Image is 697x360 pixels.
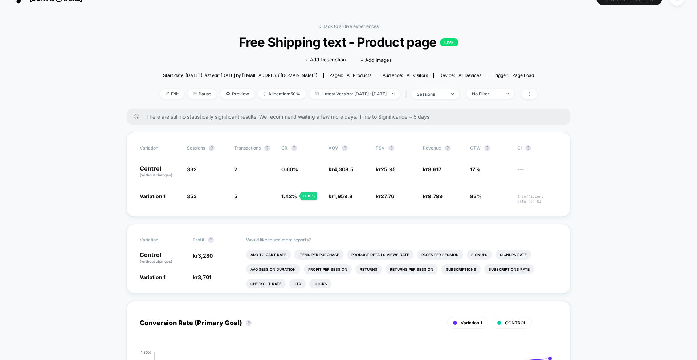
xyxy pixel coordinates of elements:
li: Returns [355,264,382,274]
span: 3,701 [198,274,211,280]
span: + Add Description [305,56,346,64]
span: 4,308.5 [334,166,354,172]
div: Audience: [383,73,428,78]
li: Items Per Purchase [294,250,343,260]
span: 9,799 [428,193,443,199]
span: Revenue [423,145,441,151]
p: LIVE [440,38,458,46]
li: Pages Per Session [417,250,463,260]
span: + Add Images [360,57,392,63]
span: 5 [234,193,237,199]
div: + 135 % [300,192,317,200]
span: Device: [433,73,487,78]
span: 353 [187,193,197,199]
li: Subscriptions [441,264,481,274]
span: Variation 1 [140,274,166,280]
span: 1.42 % [281,193,297,199]
span: OTW [470,145,510,151]
img: rebalance [264,92,266,96]
span: --- [517,167,557,178]
li: Subscriptions Rate [484,264,534,274]
span: There are still no statistically significant results. We recommend waiting a few more days . Time... [146,114,556,120]
span: kr [423,193,443,199]
a: < Back to all live experiences [318,24,379,29]
span: (without changes) [140,173,172,177]
span: CI [517,145,557,151]
p: Would like to see more reports? [246,237,558,242]
li: Signups [467,250,492,260]
span: 27.76 [381,193,394,199]
img: end [506,93,509,94]
img: end [392,93,395,94]
button: ? [246,320,252,326]
span: 25.95 [381,166,396,172]
span: 2 [234,166,237,172]
span: Variation 1 [140,193,166,199]
img: end [451,93,454,95]
span: Sessions [187,145,205,151]
span: Preview [220,89,254,99]
tspan: 1.80% [141,350,151,354]
span: kr [329,166,354,172]
span: Transactions [234,145,261,151]
button: ? [208,237,214,243]
span: CR [281,145,288,151]
button: ? [264,145,270,151]
span: all products [347,73,371,78]
p: Control [140,165,180,178]
button: ? [525,145,531,151]
span: 1,959.8 [334,193,352,199]
span: kr [329,193,352,199]
span: Free Shipping text - Product page [179,34,518,50]
span: all devices [458,73,481,78]
span: 17% [470,166,480,172]
button: ? [291,145,297,151]
span: Allocation: 50% [258,89,306,99]
span: Variation 1 [461,320,482,326]
span: 83% [470,193,482,199]
span: AOV [329,145,338,151]
img: end [193,92,197,95]
img: calendar [315,92,319,95]
span: 0.60 % [281,166,298,172]
li: Avg Session Duration [246,264,300,274]
span: (without changes) [140,259,172,263]
li: Signups Rate [496,250,531,260]
div: Trigger: [493,73,534,78]
span: kr [423,166,441,172]
li: Profit Per Session [304,264,352,274]
span: | [404,89,411,99]
span: PSV [376,145,385,151]
div: sessions [417,91,446,97]
span: All Visitors [407,73,428,78]
li: Checkout Rate [246,279,286,289]
button: ? [209,145,215,151]
span: kr [193,253,213,259]
span: 3,280 [198,253,213,259]
button: ? [484,145,490,151]
span: CONTROL [505,320,526,326]
div: Pages: [329,73,371,78]
span: Latest Version: [DATE] - [DATE] [309,89,400,99]
span: 332 [187,166,197,172]
span: Profit [193,237,204,242]
span: 8,617 [428,166,441,172]
span: Start date: [DATE] (Last edit [DATE] by [EMAIL_ADDRESS][DOMAIN_NAME]) [163,73,317,78]
li: Product Details Views Rate [347,250,413,260]
button: ? [342,145,348,151]
li: Ctr [289,279,306,289]
span: Edit [160,89,184,99]
span: Variation [140,237,180,243]
div: No Filter [472,91,501,97]
button: ? [388,145,394,151]
span: Page Load [512,73,534,78]
li: Add To Cart Rate [246,250,291,260]
li: Returns Per Session [386,264,438,274]
span: kr [376,166,396,172]
span: Insufficient data for CI [517,194,557,204]
li: Clicks [309,279,331,289]
span: Variation [140,145,180,151]
button: ? [445,145,451,151]
p: Control [140,252,186,264]
span: kr [376,193,394,199]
